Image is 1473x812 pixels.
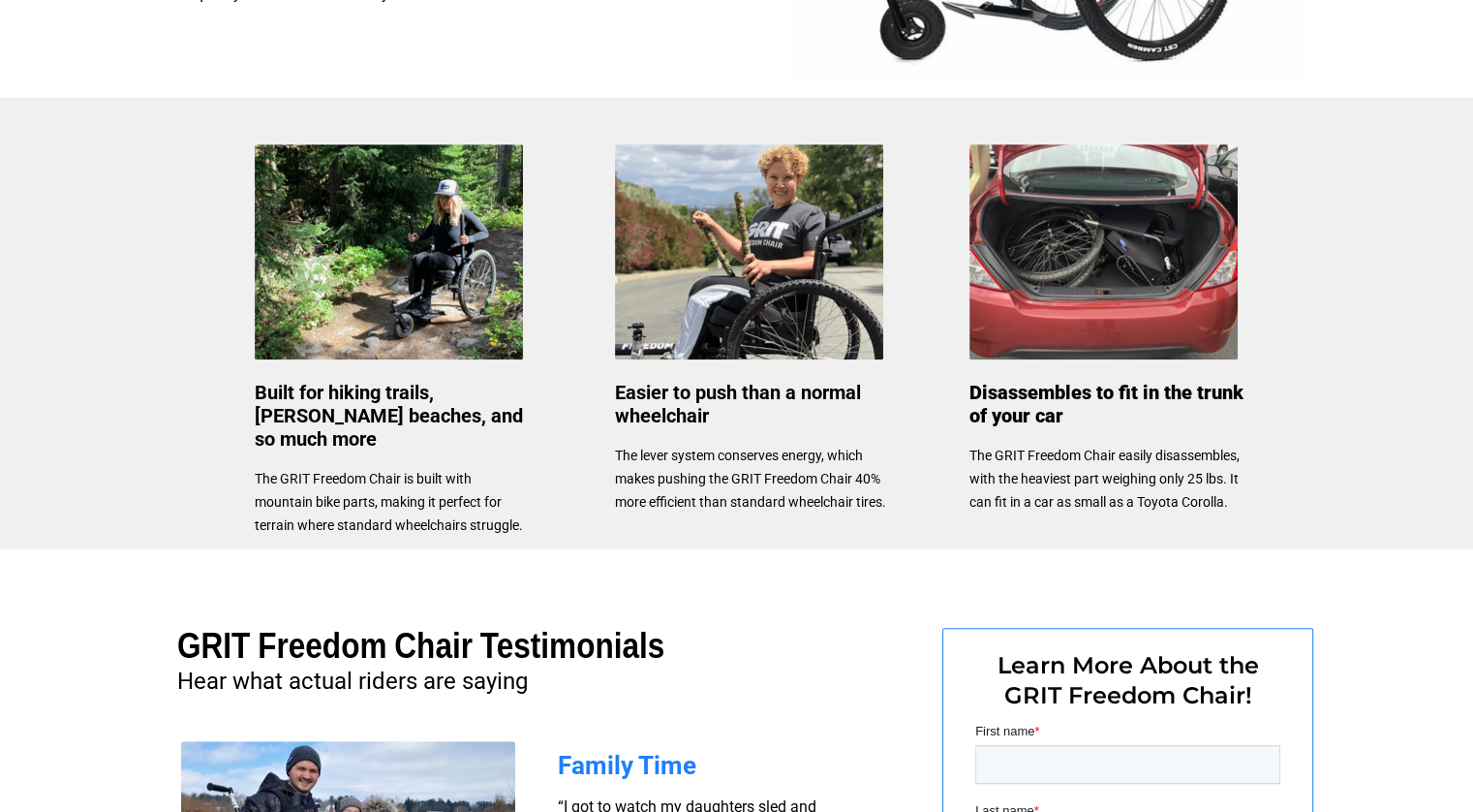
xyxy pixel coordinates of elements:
[615,448,886,510] span: The lever system conserves energy, which makes pushing the GRIT Freedom Chair 40% more efficient ...
[969,381,1243,427] span: Disassembles to fit in the trunk of your car
[558,751,696,780] span: Family Time
[177,626,664,666] span: GRIT Freedom Chair Testimonials
[615,381,861,427] span: Easier to push than a normal wheelchair
[997,651,1259,709] span: Learn More About the GRIT Freedom Chair!
[255,381,523,451] span: Built for hiking trails, [PERSON_NAME] beaches, and so much more
[177,668,528,695] span: Hear what actual riders are saying
[969,448,1240,510] span: The GRIT Freedom Chair easily disassembles, with the heaviest part weighing only 25 lbs. It can f...
[255,471,523,533] span: The GRIT Freedom Chair is built with mountain bike parts, making it perfect for terrain where sta...
[69,389,235,425] input: Get more information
